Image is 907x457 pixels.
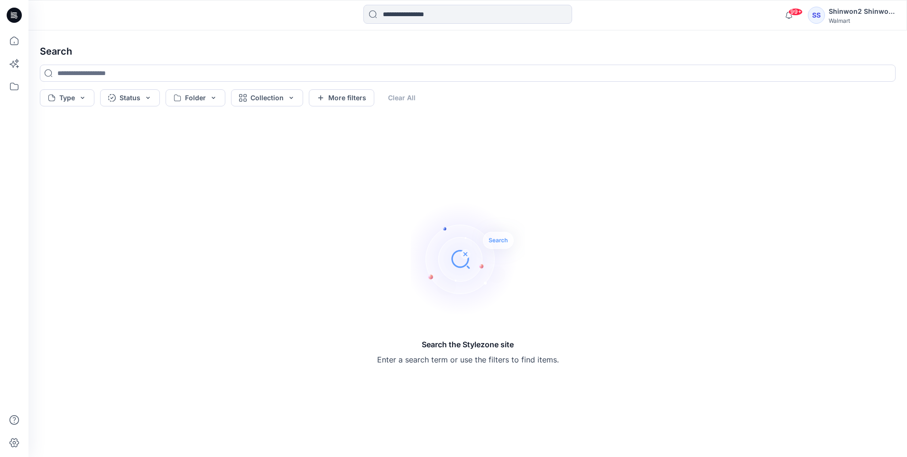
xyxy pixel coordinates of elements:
h4: Search [32,38,903,65]
span: 99+ [788,8,803,16]
button: Status [100,89,160,106]
h5: Search the Stylezone site [377,339,559,350]
div: Walmart [829,17,895,24]
p: Enter a search term or use the filters to find items. [377,354,559,365]
button: Collection [231,89,303,106]
div: SS [808,7,825,24]
div: Shinwon2 Shinwon2 [829,6,895,17]
button: Type [40,89,94,106]
button: More filters [309,89,374,106]
img: Search the Stylezone site [411,202,525,316]
button: Folder [166,89,225,106]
